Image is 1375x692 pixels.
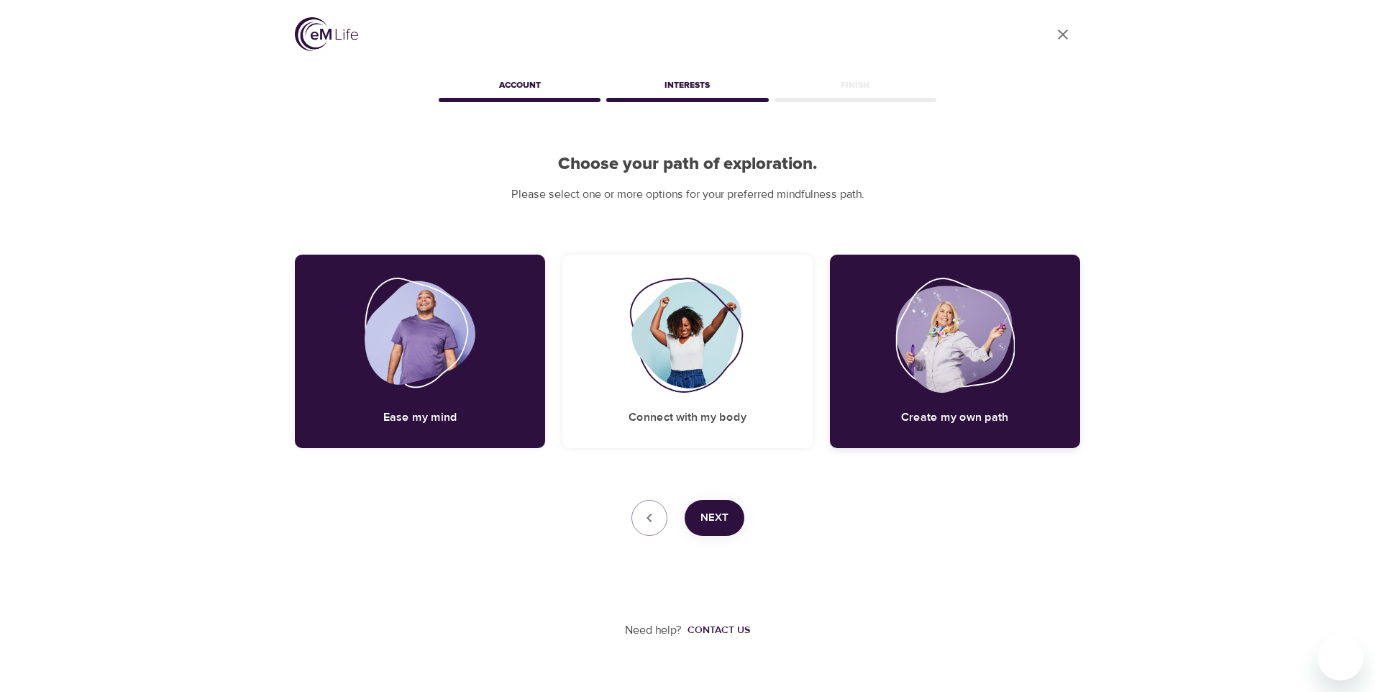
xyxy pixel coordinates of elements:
img: logo [295,17,358,51]
span: Next [700,509,728,527]
p: Please select one or more options for your preferred mindfulness path. [295,186,1080,203]
img: Ease my mind [365,278,476,393]
div: Contact us [687,623,750,637]
div: Ease my mindEase my mind [295,255,545,448]
img: Connect with my body [629,278,746,393]
iframe: Button to launch messaging window [1317,634,1363,680]
h5: Ease my mind [383,410,457,425]
button: Next [685,500,744,536]
a: close [1046,17,1080,52]
h5: Connect with my body [629,410,746,425]
img: Create my own path [895,278,1015,393]
p: Need help? [625,622,682,639]
div: Create my own pathCreate my own path [830,255,1080,448]
h2: Choose your path of exploration. [295,154,1080,175]
h5: Create my own path [901,410,1008,425]
div: Connect with my bodyConnect with my body [562,255,813,448]
a: Contact us [682,623,750,637]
